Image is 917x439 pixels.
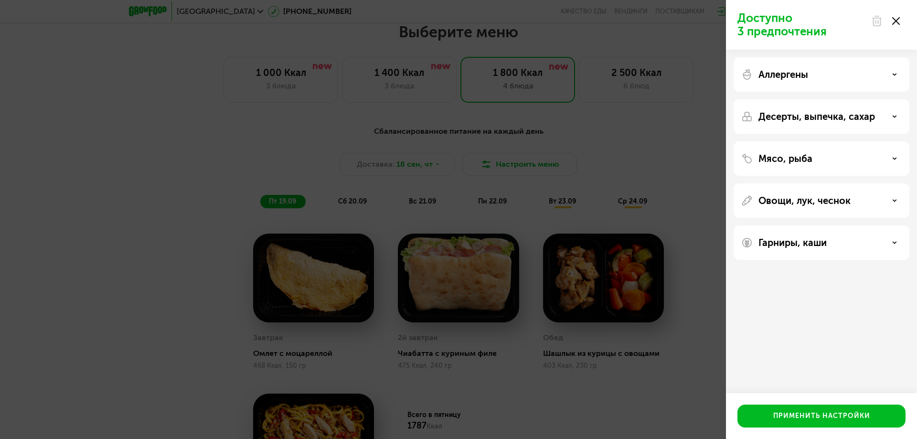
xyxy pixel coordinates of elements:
button: Применить настройки [737,405,906,428]
p: Доступно 3 предпочтения [737,11,865,38]
p: Аллергены [758,69,808,80]
p: Мясо, рыба [758,153,812,164]
p: Десерты, выпечка, сахар [758,111,875,122]
div: Применить настройки [773,411,870,421]
p: Овощи, лук, чеснок [758,195,851,206]
p: Гарниры, каши [758,237,827,248]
